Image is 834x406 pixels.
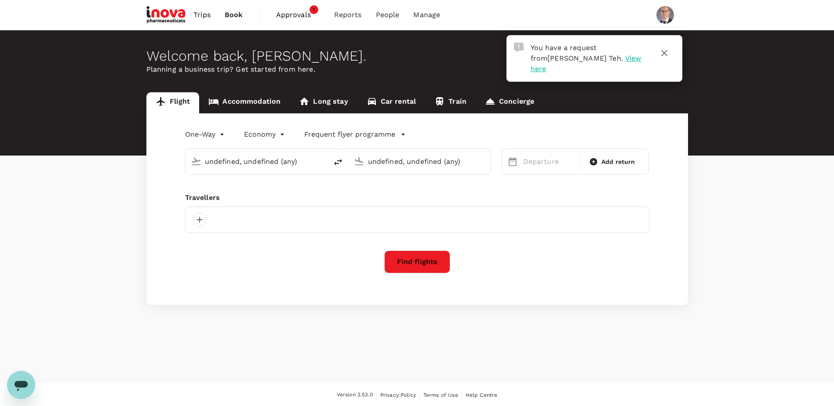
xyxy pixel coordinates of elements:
input: Depart from [205,155,309,168]
span: Help Centre [466,392,498,398]
span: Approvals [276,10,320,20]
a: Help Centre [466,390,498,400]
span: People [376,10,400,20]
a: Privacy Policy [380,390,416,400]
a: Long stay [290,92,357,113]
a: Accommodation [199,92,290,113]
p: Frequent flyer programme [304,129,395,140]
p: Planning a business trip? Get started from here. [146,64,688,75]
button: delete [328,152,349,173]
span: Book [225,10,243,20]
a: Concierge [476,92,543,113]
p: Departure [523,156,575,167]
span: 1 [310,5,318,14]
div: Economy [244,127,287,141]
span: Add return [601,157,635,167]
img: Sacha Ernst [656,6,674,24]
iframe: Button to launch messaging window [7,371,35,399]
a: Train [425,92,476,113]
span: Terms of Use [423,392,458,398]
span: Reports [334,10,362,20]
span: Privacy Policy [380,392,416,398]
button: Find flights [384,250,450,273]
span: Trips [193,10,211,20]
div: Travellers [185,192,649,203]
span: [PERSON_NAME] Teh [547,54,621,62]
img: Approval Request [514,43,524,52]
input: Going to [368,155,472,168]
div: One-Way [185,127,226,141]
div: Welcome back , [PERSON_NAME] . [146,48,688,64]
button: Open [321,160,323,162]
a: Flight [146,92,200,113]
span: Version 3.52.0 [337,391,373,399]
button: Open [484,160,486,162]
button: Frequent flyer programme [304,129,406,140]
img: iNova Pharmaceuticals [146,5,187,25]
span: You have a request from . [531,43,623,62]
span: Manage [413,10,440,20]
a: Terms of Use [423,390,458,400]
a: Car rental [357,92,426,113]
